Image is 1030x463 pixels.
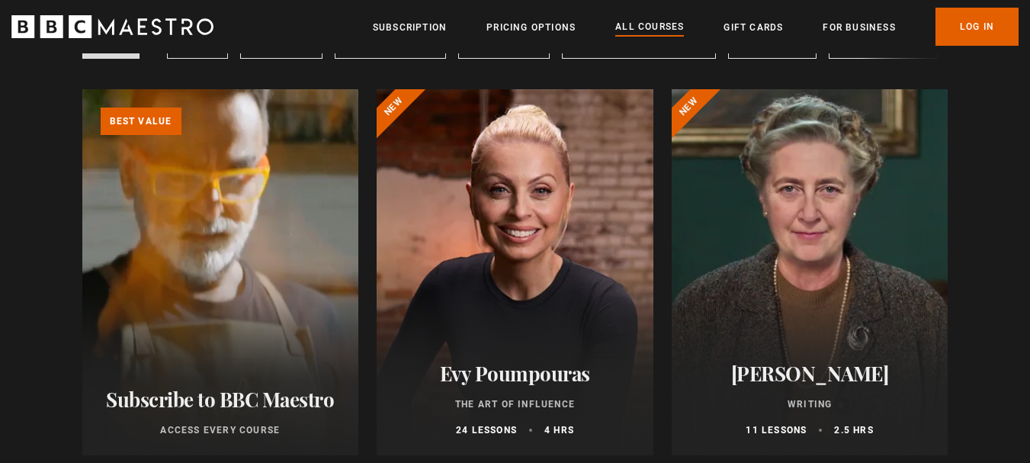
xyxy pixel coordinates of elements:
p: 11 lessons [746,423,807,437]
p: 24 lessons [456,423,517,437]
a: All Courses [615,19,684,36]
a: Subscription [373,20,447,35]
svg: BBC Maestro [11,15,213,38]
a: Pricing Options [486,20,576,35]
p: 2.5 hrs [834,423,873,437]
h2: [PERSON_NAME] [690,362,930,385]
h2: Evy Poumpouras [395,362,635,385]
nav: Primary [373,8,1019,46]
p: The Art of Influence [395,397,635,411]
p: Best value [101,108,181,135]
p: Writing [690,397,930,411]
a: [PERSON_NAME] Writing 11 lessons 2.5 hrs New [672,89,948,455]
a: For business [823,20,895,35]
a: Gift Cards [724,20,783,35]
p: 4 hrs [544,423,574,437]
a: Log In [935,8,1019,46]
a: Evy Poumpouras The Art of Influence 24 lessons 4 hrs New [377,89,653,455]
